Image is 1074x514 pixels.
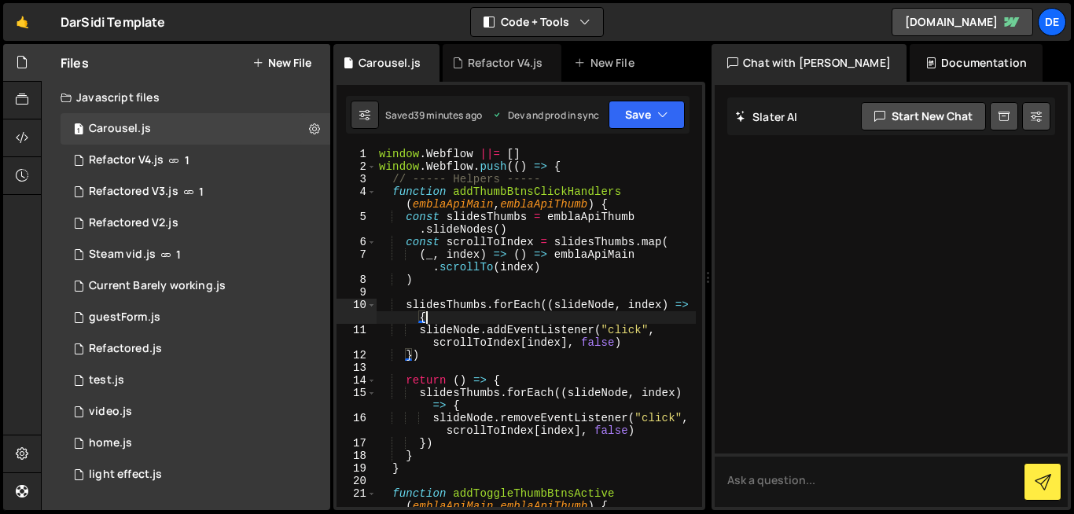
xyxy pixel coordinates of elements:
div: 1 [337,148,377,160]
div: 5 [337,211,377,236]
div: light effect.js [89,468,162,482]
h2: Slater AI [735,109,798,124]
div: DarSidi Template [61,13,166,31]
div: 9 [337,286,377,299]
span: 1 [176,248,181,261]
div: 7 [337,248,377,274]
div: Refactored V3.js [89,185,178,199]
div: New File [574,55,640,71]
div: Refactor V4.js [468,55,543,71]
a: 🤙 [3,3,42,41]
div: 4 [337,185,377,211]
div: home.js [89,436,132,450]
div: 15943/45697.js [61,207,330,239]
div: 15943/43432.js [61,333,330,365]
div: 2 [337,160,377,173]
div: Refactor V4.js [89,153,164,167]
div: Current Barely working.js [89,279,226,293]
div: 12 [337,349,377,362]
div: 17 [337,437,377,450]
div: Javascript files [42,82,330,113]
div: 13 [337,362,377,374]
button: Start new chat [861,102,986,130]
button: Code + Tools [471,8,603,36]
div: guestForm.js [89,310,160,325]
div: 21 [337,487,377,512]
div: 15943/43396.js [61,365,330,396]
div: 18 [337,450,377,462]
div: Dev and prod in sync [492,108,599,122]
div: video.js [89,405,132,419]
div: 3 [337,173,377,185]
div: 15943/43383.js [61,459,330,490]
div: 15 [337,387,377,412]
div: 8 [337,274,377,286]
div: 20 [337,475,377,487]
div: 16 [337,412,377,437]
h2: Files [61,54,89,72]
a: [DOMAIN_NAME] [892,8,1033,36]
div: 15943/47458.js [61,145,330,176]
span: 1 [185,154,189,167]
a: De [1038,8,1066,36]
div: 19 [337,462,377,475]
div: Saved [385,108,482,122]
div: Carousel.js [89,122,151,136]
div: Refactored.js [89,342,162,356]
div: 15943/43519.js [61,302,330,333]
div: Refactored V2.js [89,216,178,230]
div: Chat with [PERSON_NAME] [712,44,907,82]
div: 15943/43581.js [61,396,330,428]
div: test.js [89,373,124,387]
div: Documentation [910,44,1043,82]
div: 39 minutes ago [414,108,482,122]
button: New File [252,57,311,69]
div: Carousel.js [359,55,421,71]
div: 11 [337,324,377,349]
div: 15943/43402.js [61,270,330,302]
div: Steam vid.js [89,248,156,262]
div: 15943/47412.js [61,239,330,270]
div: 15943/47568.js [61,113,330,145]
div: 6 [337,236,377,248]
div: 14 [337,374,377,387]
button: Save [609,101,685,129]
span: 1 [74,124,83,137]
div: 10 [337,299,377,324]
div: 15943/42886.js [61,428,330,459]
span: 1 [199,185,204,198]
div: 15943/47442.js [61,176,330,207]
